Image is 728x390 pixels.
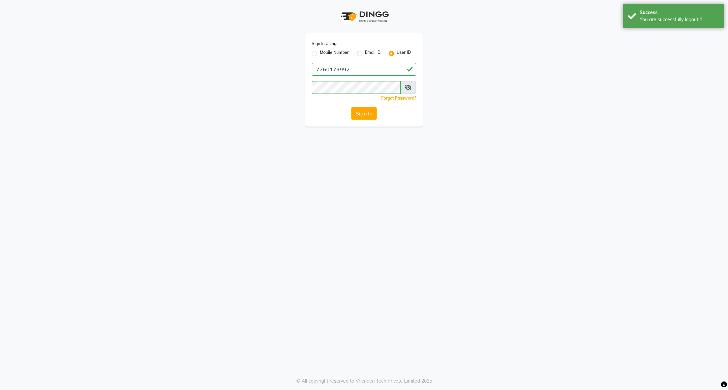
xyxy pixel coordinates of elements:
label: Mobile Number [320,49,349,58]
input: Username [312,81,401,94]
div: Success [640,9,719,16]
label: Email ID [365,49,381,58]
img: logo1.svg [337,7,391,27]
a: Forgot Password? [381,96,416,101]
input: Username [312,63,416,76]
div: You are successfully logout !! [640,16,719,23]
button: Sign In [351,107,377,120]
label: Sign In Using: [312,41,337,47]
label: User ID [397,49,411,58]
